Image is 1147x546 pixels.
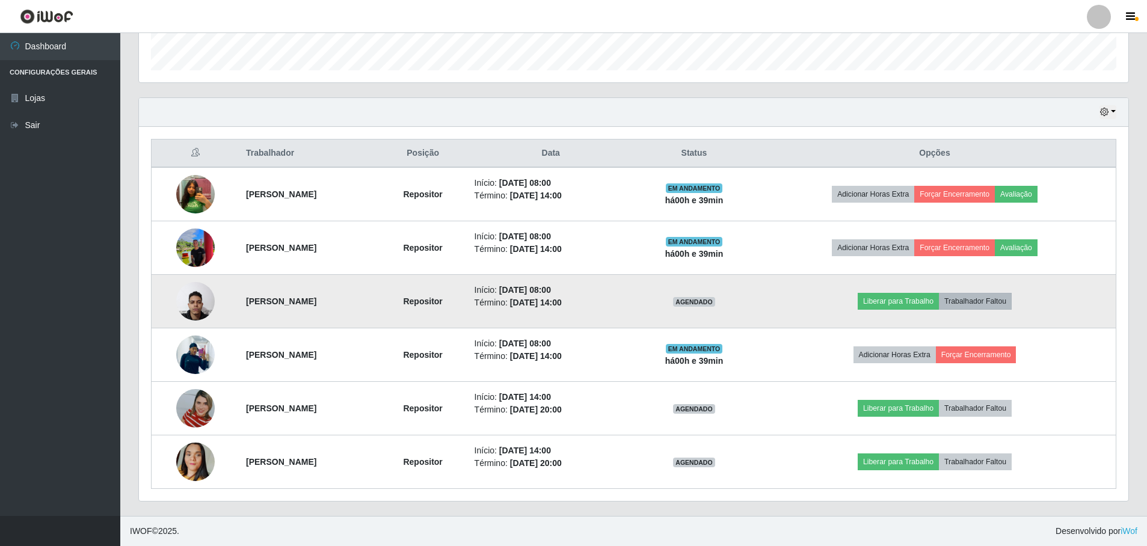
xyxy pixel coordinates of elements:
[858,400,939,417] button: Liberar para Trabalho
[475,230,627,243] li: Início:
[246,457,316,467] strong: [PERSON_NAME]
[858,453,939,470] button: Liberar para Trabalho
[510,405,562,414] time: [DATE] 20:00
[673,458,715,467] span: AGENDADO
[246,189,316,199] strong: [PERSON_NAME]
[130,525,179,538] span: © 2025 .
[939,293,1012,310] button: Trabalhador Faltou
[403,403,442,413] strong: Repositor
[403,350,442,360] strong: Repositor
[939,453,1012,470] button: Trabalhador Faltou
[499,446,551,455] time: [DATE] 14:00
[666,183,723,193] span: EM ANDAMENTO
[499,339,551,348] time: [DATE] 08:00
[499,232,551,241] time: [DATE] 08:00
[510,244,562,254] time: [DATE] 14:00
[246,403,316,413] strong: [PERSON_NAME]
[176,222,215,274] img: 1751250700019.jpeg
[475,391,627,403] li: Início:
[475,444,627,457] li: Início:
[754,140,1116,168] th: Opções
[20,9,73,24] img: CoreUI Logo
[379,140,467,168] th: Posição
[936,346,1016,363] button: Forçar Encerramento
[475,284,627,296] li: Início:
[246,350,316,360] strong: [PERSON_NAME]
[403,296,442,306] strong: Repositor
[176,374,215,443] img: 1744056608005.jpeg
[475,350,627,363] li: Término:
[832,186,914,203] button: Adicionar Horas Extra
[403,457,442,467] strong: Repositor
[510,458,562,468] time: [DATE] 20:00
[510,298,562,307] time: [DATE] 14:00
[510,351,562,361] time: [DATE] 14:00
[403,189,442,199] strong: Repositor
[666,237,723,247] span: EM ANDAMENTO
[832,239,914,256] button: Adicionar Horas Extra
[499,178,551,188] time: [DATE] 08:00
[665,249,724,259] strong: há 00 h e 39 min
[176,170,215,219] img: 1749579597632.jpeg
[939,400,1012,417] button: Trabalhador Faltou
[499,285,551,295] time: [DATE] 08:00
[673,297,715,307] span: AGENDADO
[176,275,215,327] img: 1756242755421.jpeg
[1056,525,1137,538] span: Desenvolvido por
[665,195,724,205] strong: há 00 h e 39 min
[666,344,723,354] span: EM ANDAMENTO
[176,428,215,496] img: 1748562791419.jpeg
[510,191,562,200] time: [DATE] 14:00
[475,296,627,309] li: Término:
[475,457,627,470] li: Término:
[635,140,754,168] th: Status
[475,177,627,189] li: Início:
[475,403,627,416] li: Término:
[176,329,215,380] img: 1757876527911.jpeg
[130,526,152,536] span: IWOF
[475,189,627,202] li: Término:
[246,243,316,253] strong: [PERSON_NAME]
[914,186,995,203] button: Forçar Encerramento
[858,293,939,310] button: Liberar para Trabalho
[475,337,627,350] li: Início:
[475,243,627,256] li: Término:
[403,243,442,253] strong: Repositor
[665,356,724,366] strong: há 00 h e 39 min
[914,239,995,256] button: Forçar Encerramento
[995,239,1038,256] button: Avaliação
[853,346,936,363] button: Adicionar Horas Extra
[995,186,1038,203] button: Avaliação
[499,392,551,402] time: [DATE] 14:00
[1121,526,1137,536] a: iWof
[467,140,635,168] th: Data
[673,404,715,414] span: AGENDADO
[246,296,316,306] strong: [PERSON_NAME]
[239,140,379,168] th: Trabalhador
